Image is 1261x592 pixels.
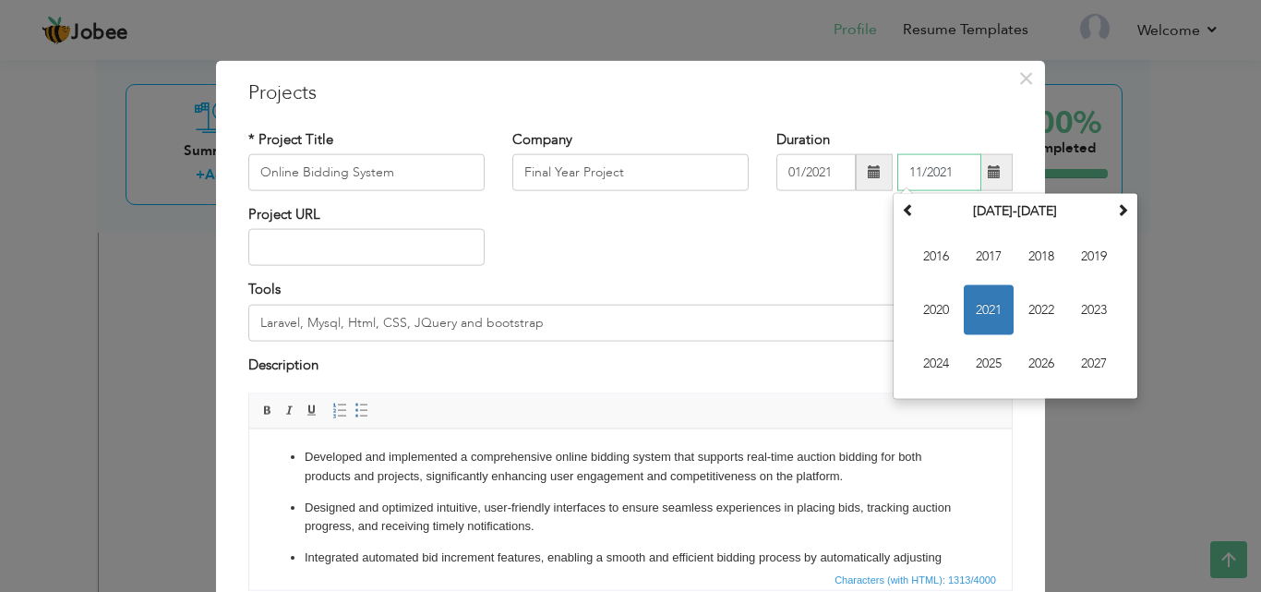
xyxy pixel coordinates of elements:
[512,129,572,149] label: Company
[249,429,1012,568] iframe: Rich Text Editor, projectEditor
[911,232,961,282] span: 2016
[280,401,300,421] a: Italic
[911,285,961,335] span: 2020
[776,154,856,191] input: From
[831,572,1000,588] span: Characters (with HTML): 1313/4000
[776,129,830,149] label: Duration
[897,154,981,191] input: Present
[831,572,1002,588] div: Statistics
[55,119,707,158] p: Integrated automated bid increment features, enabling a smooth and efficient bidding process by a...
[964,339,1014,389] span: 2025
[1011,63,1040,92] button: Close
[248,355,318,374] label: Description
[1069,339,1119,389] span: 2027
[911,339,961,389] span: 2024
[248,280,281,299] label: Tools
[248,205,320,224] label: Project URL
[1069,285,1119,335] span: 2023
[302,401,322,421] a: Underline
[1016,232,1066,282] span: 2018
[248,79,1013,106] h3: Projects
[919,198,1111,225] th: Select Decade
[330,401,350,421] a: Insert/Remove Numbered List
[964,285,1014,335] span: 2021
[1116,203,1129,216] span: Next Decade
[248,129,333,149] label: * Project Title
[352,401,372,421] a: Insert/Remove Bulleted List
[1016,339,1066,389] span: 2026
[1018,61,1034,94] span: ×
[1016,285,1066,335] span: 2022
[258,401,278,421] a: Bold
[902,203,915,216] span: Previous Decade
[964,232,1014,282] span: 2017
[1069,232,1119,282] span: 2019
